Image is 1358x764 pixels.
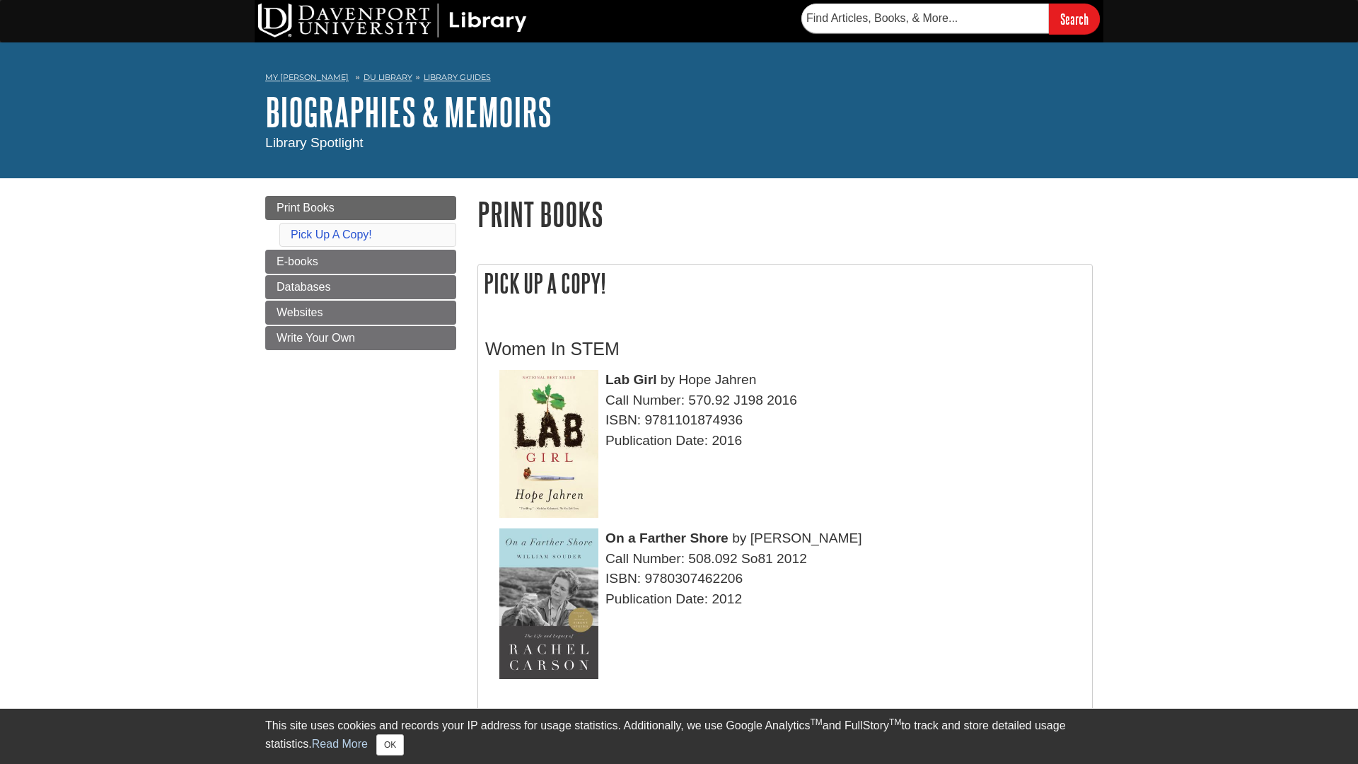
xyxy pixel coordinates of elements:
[801,4,1100,34] form: Searches DU Library's articles, books, and more
[265,71,349,83] a: My [PERSON_NAME]
[265,326,456,350] a: Write Your Own
[291,228,372,241] a: Pick Up A Copy!
[499,528,598,679] img: Cover Art
[364,72,412,82] a: DU Library
[678,372,756,387] span: Hope Jahren
[732,531,746,545] span: by
[605,531,729,545] span: On a Farther Shore
[485,339,1085,359] h3: Women In STEM
[477,196,1093,232] h1: Print Books
[1049,4,1100,34] input: Search
[265,90,552,134] a: Biographies & Memoirs
[265,275,456,299] a: Databases
[499,431,1085,451] div: Publication Date: 2016
[499,589,1085,610] div: Publication Date: 2012
[265,717,1093,756] div: This site uses cookies and records your IP address for usage statistics. Additionally, we use Goo...
[277,332,355,344] span: Write Your Own
[801,4,1049,33] input: Find Articles, Books, & More...
[810,717,822,727] sup: TM
[277,202,335,214] span: Print Books
[424,72,491,82] a: Library Guides
[661,372,675,387] span: by
[750,531,862,545] span: [PERSON_NAME]
[889,717,901,727] sup: TM
[605,372,657,387] span: Lab Girl
[478,265,1092,302] h2: Pick Up A Copy!
[258,4,527,37] img: DU Library
[499,370,598,518] img: Cover Art
[265,68,1093,91] nav: breadcrumb
[485,707,1085,728] h3: Memoirs
[277,255,318,267] span: E-books
[265,250,456,274] a: E-books
[499,390,1085,411] div: Call Number: 570.92 J198 2016
[265,135,364,150] span: Library Spotlight
[499,410,1085,431] div: ISBN: 9781101874936
[499,549,1085,569] div: Call Number: 508.092 So81 2012
[265,196,456,350] div: Guide Page Menu
[277,306,323,318] span: Websites
[265,301,456,325] a: Websites
[376,734,404,756] button: Close
[277,281,331,293] span: Databases
[499,569,1085,589] div: ISBN: 9780307462206
[265,196,456,220] a: Print Books
[312,738,368,750] a: Read More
